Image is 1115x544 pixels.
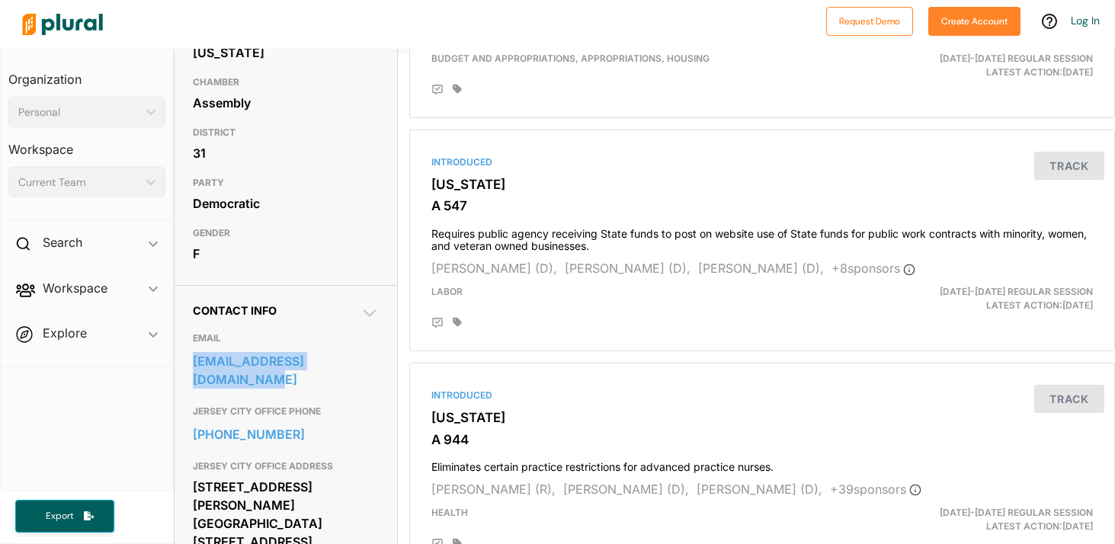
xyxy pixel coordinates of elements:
[43,234,82,251] h2: Search
[431,53,710,64] span: Budget and Appropriations, Appropriations, Housing
[193,423,379,446] a: [PHONE_NUMBER]
[697,482,822,497] span: [PERSON_NAME] (D),
[431,317,444,329] div: Add Position Statement
[1071,14,1100,27] a: Log In
[431,198,1093,213] h3: A 547
[193,242,379,265] div: F
[876,506,1104,533] div: Latest Action: [DATE]
[826,7,913,36] button: Request Demo
[431,432,1093,447] h3: A 944
[193,329,379,347] h3: EMAIL
[193,123,379,142] h3: DISTRICT
[831,261,915,276] span: + 8 sponsor s
[453,317,462,328] div: Add tags
[431,261,557,276] span: [PERSON_NAME] (D),
[193,402,379,421] h3: JERSEY CITY OFFICE PHONE
[453,84,462,94] div: Add tags
[431,507,468,518] span: Health
[431,220,1093,254] h4: Requires public agency receiving State funds to post on website use of State funds for public wor...
[698,261,824,276] span: [PERSON_NAME] (D),
[563,482,689,497] span: [PERSON_NAME] (D),
[431,410,1093,425] h3: [US_STATE]
[431,155,1093,169] div: Introduced
[830,482,921,497] span: + 39 sponsor s
[193,91,379,114] div: Assembly
[193,350,379,391] a: [EMAIL_ADDRESS][DOMAIN_NAME]
[940,53,1093,64] span: [DATE]-[DATE] Regular Session
[193,457,379,475] h3: JERSEY CITY OFFICE ADDRESS
[876,52,1104,79] div: Latest Action: [DATE]
[928,7,1020,36] button: Create Account
[431,453,1093,474] h4: Eliminates certain practice restrictions for advanced practice nurses.
[193,192,379,215] div: Democratic
[35,510,84,523] span: Export
[1034,152,1104,180] button: Track
[431,286,463,297] span: Labor
[193,142,379,165] div: 31
[18,174,140,190] div: Current Team
[431,482,556,497] span: [PERSON_NAME] (R),
[431,177,1093,192] h3: [US_STATE]
[928,12,1020,28] a: Create Account
[876,285,1104,312] div: Latest Action: [DATE]
[565,261,690,276] span: [PERSON_NAME] (D),
[8,57,165,91] h3: Organization
[193,41,379,64] div: [US_STATE]
[431,84,444,96] div: Add Position Statement
[18,104,140,120] div: Personal
[193,304,277,317] span: Contact Info
[940,286,1093,297] span: [DATE]-[DATE] Regular Session
[193,224,379,242] h3: GENDER
[8,127,165,161] h3: Workspace
[193,174,379,192] h3: PARTY
[193,73,379,91] h3: CHAMBER
[940,507,1093,518] span: [DATE]-[DATE] Regular Session
[15,500,114,533] button: Export
[1034,385,1104,413] button: Track
[826,12,913,28] a: Request Demo
[431,389,1093,402] div: Introduced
